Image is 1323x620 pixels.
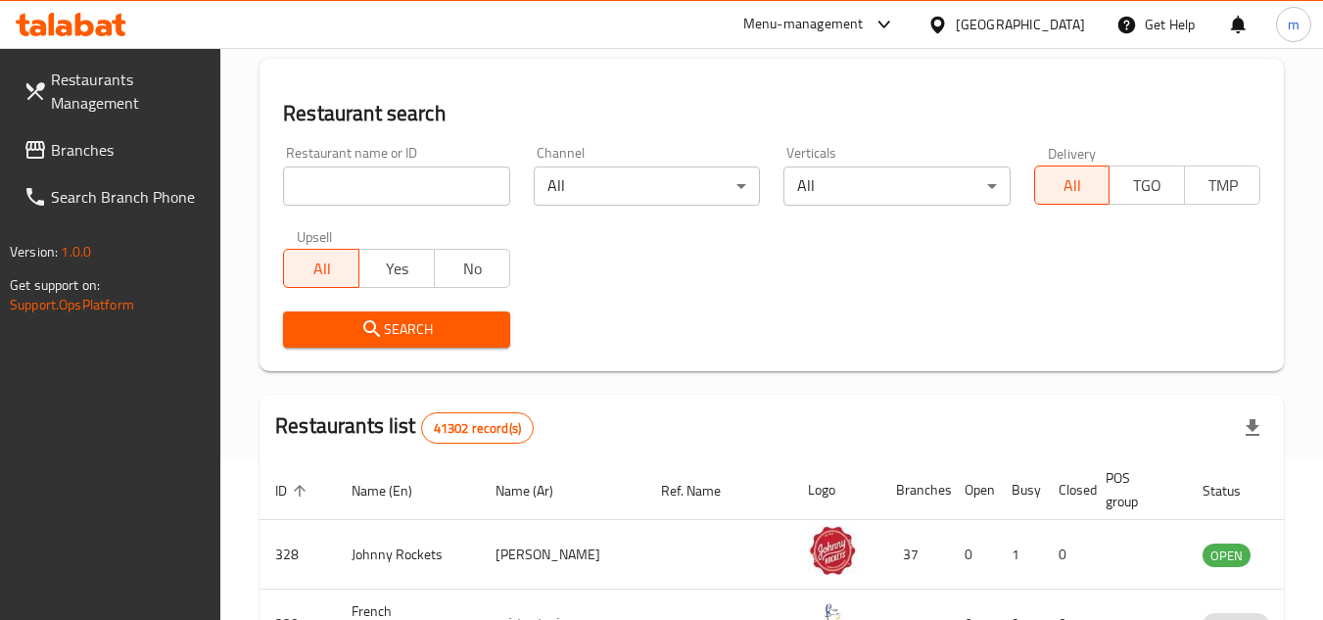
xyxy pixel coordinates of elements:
[1193,171,1252,200] span: TMP
[480,520,645,590] td: [PERSON_NAME]
[1184,166,1260,205] button: TMP
[1043,171,1103,200] span: All
[283,99,1260,128] h2: Restaurant search
[434,249,510,288] button: No
[1229,405,1276,452] div: Export file
[10,272,100,298] span: Get support on:
[949,520,996,590] td: 0
[297,229,333,243] label: Upsell
[8,126,221,173] a: Branches
[880,460,949,520] th: Branches
[10,239,58,264] span: Version:
[283,249,359,288] button: All
[1106,466,1163,513] span: POS group
[1288,14,1299,35] span: m
[51,185,206,209] span: Search Branch Phone
[1034,166,1110,205] button: All
[1043,520,1090,590] td: 0
[1048,146,1097,160] label: Delivery
[51,68,206,115] span: Restaurants Management
[783,167,1010,206] div: All
[51,138,206,162] span: Branches
[743,13,864,36] div: Menu-management
[352,479,438,502] span: Name (En)
[808,526,857,575] img: Johnny Rockets
[1117,171,1177,200] span: TGO
[367,255,427,283] span: Yes
[996,460,1043,520] th: Busy
[880,520,949,590] td: 37
[260,520,336,590] td: 328
[299,317,494,342] span: Search
[283,311,509,348] button: Search
[1043,460,1090,520] th: Closed
[996,520,1043,590] td: 1
[283,167,509,206] input: Search for restaurant name or ID..
[292,255,352,283] span: All
[1203,479,1266,502] span: Status
[792,460,880,520] th: Logo
[496,479,579,502] span: Name (Ar)
[1203,545,1251,567] span: OPEN
[422,419,533,438] span: 41302 record(s)
[1203,544,1251,567] div: OPEN
[61,239,91,264] span: 1.0.0
[1109,166,1185,205] button: TGO
[8,173,221,220] a: Search Branch Phone
[421,412,534,444] div: Total records count
[534,167,760,206] div: All
[10,292,134,317] a: Support.OpsPlatform
[275,411,534,444] h2: Restaurants list
[275,479,312,502] span: ID
[358,249,435,288] button: Yes
[336,520,480,590] td: Johnny Rockets
[949,460,996,520] th: Open
[956,14,1085,35] div: [GEOGRAPHIC_DATA]
[661,479,746,502] span: Ref. Name
[8,56,221,126] a: Restaurants Management
[443,255,502,283] span: No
